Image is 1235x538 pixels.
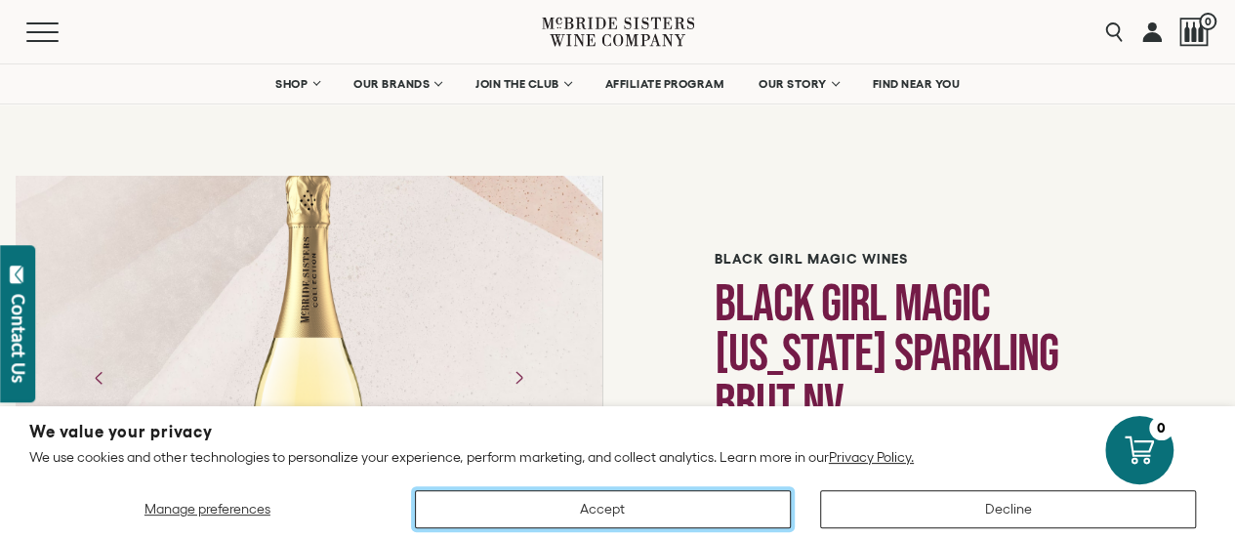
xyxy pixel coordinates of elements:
p: We use cookies and other technologies to personalize your experience, perform marketing, and coll... [29,448,1206,466]
span: Manage preferences [144,501,270,517]
span: SHOP [275,77,309,91]
button: Previous [74,352,125,403]
a: AFFILIATE PROGRAM [593,64,737,103]
h1: Black Girl Magic [US_STATE] Sparkling Brut NV [715,279,1137,429]
span: AFFILIATE PROGRAM [605,77,724,91]
a: JOIN THE CLUB [463,64,583,103]
h2: We value your privacy [29,424,1206,440]
h6: Black Girl Magic Wines [715,251,1137,268]
span: OUR BRANDS [353,77,430,91]
a: OUR STORY [746,64,850,103]
span: JOIN THE CLUB [475,77,559,91]
button: Decline [820,490,1196,528]
div: 0 [1149,416,1173,440]
a: FIND NEAR YOU [860,64,973,103]
a: SHOP [263,64,331,103]
button: Mobile Menu Trigger [26,22,97,42]
button: Next [493,352,544,403]
span: 0 [1199,13,1216,30]
button: Accept [415,490,791,528]
a: Privacy Policy. [829,449,914,465]
span: OUR STORY [759,77,827,91]
a: OUR BRANDS [341,64,453,103]
span: FIND NEAR YOU [873,77,961,91]
button: Manage preferences [29,490,386,528]
div: Contact Us [9,294,28,383]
